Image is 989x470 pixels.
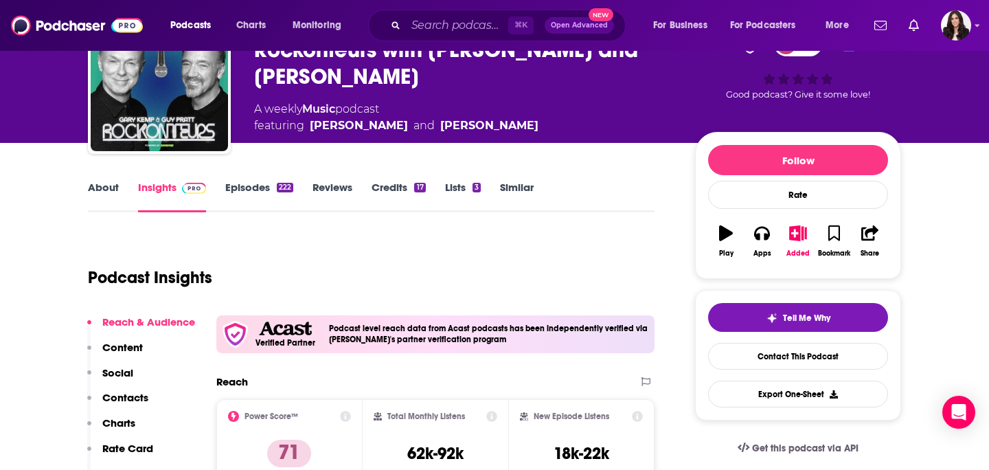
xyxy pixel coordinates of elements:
span: Podcasts [170,16,211,35]
a: Show notifications dropdown [869,14,892,37]
p: Reach & Audience [102,315,195,328]
button: open menu [721,14,816,36]
input: Search podcasts, credits, & more... [406,14,508,36]
img: tell me why sparkle [766,313,777,324]
a: Gary Kemp [310,117,408,134]
span: ⌘ K [508,16,534,34]
button: tell me why sparkleTell Me Why [708,303,888,332]
img: User Profile [941,10,971,41]
button: Apps [744,216,780,266]
span: Open Advanced [551,22,608,29]
button: Rate Card [87,442,153,467]
a: Contact This Podcast [708,343,888,370]
a: Music [302,102,335,115]
a: InsightsPodchaser Pro [138,181,206,212]
a: Show notifications dropdown [903,14,924,37]
div: 17 [414,183,425,192]
h3: 62k-92k [407,443,464,464]
button: Content [87,341,143,366]
span: More [826,16,849,35]
a: Charts [227,14,274,36]
span: Good podcast? Give it some love! [726,89,870,100]
span: New [589,8,613,21]
div: verified Badge71Good podcast? Give it some love! [695,23,901,109]
span: Charts [236,16,266,35]
a: Reviews [312,181,352,212]
button: Play [708,216,744,266]
button: Export One-Sheet [708,381,888,407]
div: Open Intercom Messenger [942,396,975,429]
p: Charts [102,416,135,429]
h5: Verified Partner [255,339,315,347]
button: open menu [161,14,229,36]
div: A weekly podcast [254,101,538,134]
button: Open AdvancedNew [545,17,614,34]
img: verfied icon [222,321,249,348]
button: open menu [816,14,866,36]
button: open menu [283,14,359,36]
span: For Business [653,16,707,35]
button: Reach & Audience [87,315,195,341]
img: Podchaser - Follow, Share and Rate Podcasts [11,12,143,38]
a: Credits17 [372,181,425,212]
img: Acast [259,322,311,336]
button: Show profile menu [941,10,971,41]
div: Play [719,249,734,258]
h2: Total Monthly Listens [387,412,465,421]
div: Share [861,249,879,258]
div: Bookmark [818,249,850,258]
div: 3 [473,183,481,192]
div: Rate [708,181,888,209]
p: Content [102,341,143,354]
p: Rate Card [102,442,153,455]
a: Episodes222 [225,181,293,212]
div: Added [786,249,810,258]
button: Share [852,216,888,266]
span: and [413,117,435,134]
h2: Power Score™ [245,412,298,421]
span: For Podcasters [730,16,796,35]
a: Similar [500,181,534,212]
a: Guy Pratt [440,117,538,134]
span: Logged in as RebeccaShapiro [941,10,971,41]
span: featuring [254,117,538,134]
button: open menu [644,14,725,36]
button: Bookmark [816,216,852,266]
p: Social [102,366,133,379]
h4: Podcast level reach data from Acast podcasts has been independently verified via [PERSON_NAME]'s ... [329,324,649,344]
p: Contacts [102,391,148,404]
a: Lists3 [445,181,481,212]
span: Tell Me Why [783,313,830,324]
p: 71 [267,440,311,467]
button: Added [780,216,816,266]
a: Get this podcast via API [727,432,869,465]
span: Monitoring [293,16,341,35]
img: Rockonteurs with Gary Kemp and Guy Pratt [91,14,228,151]
h3: 18k-22k [554,443,609,464]
button: Charts [87,416,135,442]
div: 222 [277,183,293,192]
h2: Reach [216,375,248,388]
button: Social [87,366,133,392]
div: Search podcasts, credits, & more... [381,10,639,41]
button: Follow [708,145,888,175]
h1: Podcast Insights [88,267,212,288]
img: Podchaser Pro [182,183,206,194]
a: About [88,181,119,212]
h2: New Episode Listens [534,412,609,421]
span: Get this podcast via API [752,443,859,454]
button: Contacts [87,391,148,416]
div: Apps [753,249,771,258]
